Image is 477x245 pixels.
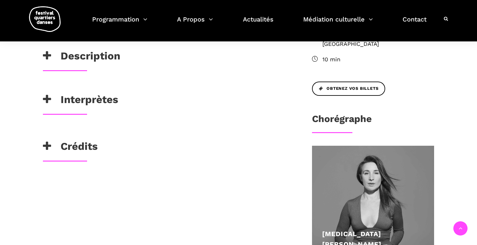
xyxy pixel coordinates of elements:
h3: Interprètes [43,93,118,109]
h3: Description [43,50,120,65]
span: Obtenez vos billets [319,85,378,92]
a: Contact [403,14,427,33]
img: logo-fqd-med [29,6,61,32]
span: 10 min [322,55,434,64]
a: Actualités [243,14,274,33]
a: Médiation culturelle [303,14,373,33]
a: Obtenez vos billets [312,82,385,96]
h3: Crédits [43,140,98,156]
a: A Propos [177,14,213,33]
h3: Chorégraphe [312,113,372,129]
a: Programmation [92,14,147,33]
